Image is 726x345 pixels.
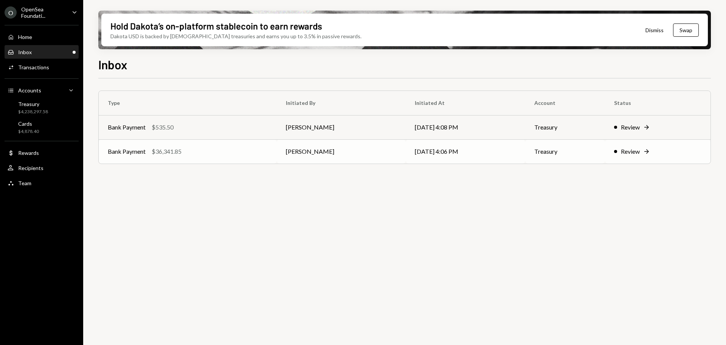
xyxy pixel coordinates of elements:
[5,146,79,159] a: Rewards
[18,101,48,107] div: Treasury
[277,91,406,115] th: Initiated By
[99,91,277,115] th: Type
[18,128,39,135] div: $4,878.40
[5,6,17,19] div: O
[621,123,640,132] div: Review
[5,176,79,190] a: Team
[108,123,146,132] div: Bank Payment
[673,23,699,37] button: Swap
[525,91,605,115] th: Account
[621,147,640,156] div: Review
[18,64,49,70] div: Transactions
[277,115,406,139] td: [PERSON_NAME]
[18,49,32,55] div: Inbox
[525,139,605,164] td: Treasury
[5,118,79,136] a: Cards$4,878.40
[5,30,79,44] a: Home
[5,161,79,175] a: Recipients
[5,45,79,59] a: Inbox
[525,115,605,139] td: Treasury
[152,147,181,156] div: $36,341.85
[18,165,43,171] div: Recipients
[18,150,39,156] div: Rewards
[152,123,174,132] div: $535.50
[5,83,79,97] a: Accounts
[110,32,361,40] div: Dakota USD is backed by [DEMOGRAPHIC_DATA] treasuries and earns you up to 3.5% in passive rewards.
[18,120,39,127] div: Cards
[406,139,525,164] td: [DATE] 4:06 PM
[18,109,48,115] div: $4,238,297.58
[18,87,41,94] div: Accounts
[277,139,406,164] td: [PERSON_NAME]
[108,147,146,156] div: Bank Payment
[5,60,79,74] a: Transactions
[406,91,525,115] th: Initiated At
[636,21,673,39] button: Dismiss
[18,34,32,40] div: Home
[18,180,31,186] div: Team
[5,98,79,117] a: Treasury$4,238,297.58
[605,91,710,115] th: Status
[406,115,525,139] td: [DATE] 4:08 PM
[21,6,66,19] div: OpenSea Foundati...
[98,57,127,72] h1: Inbox
[110,20,322,32] div: Hold Dakota’s on-platform stablecoin to earn rewards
